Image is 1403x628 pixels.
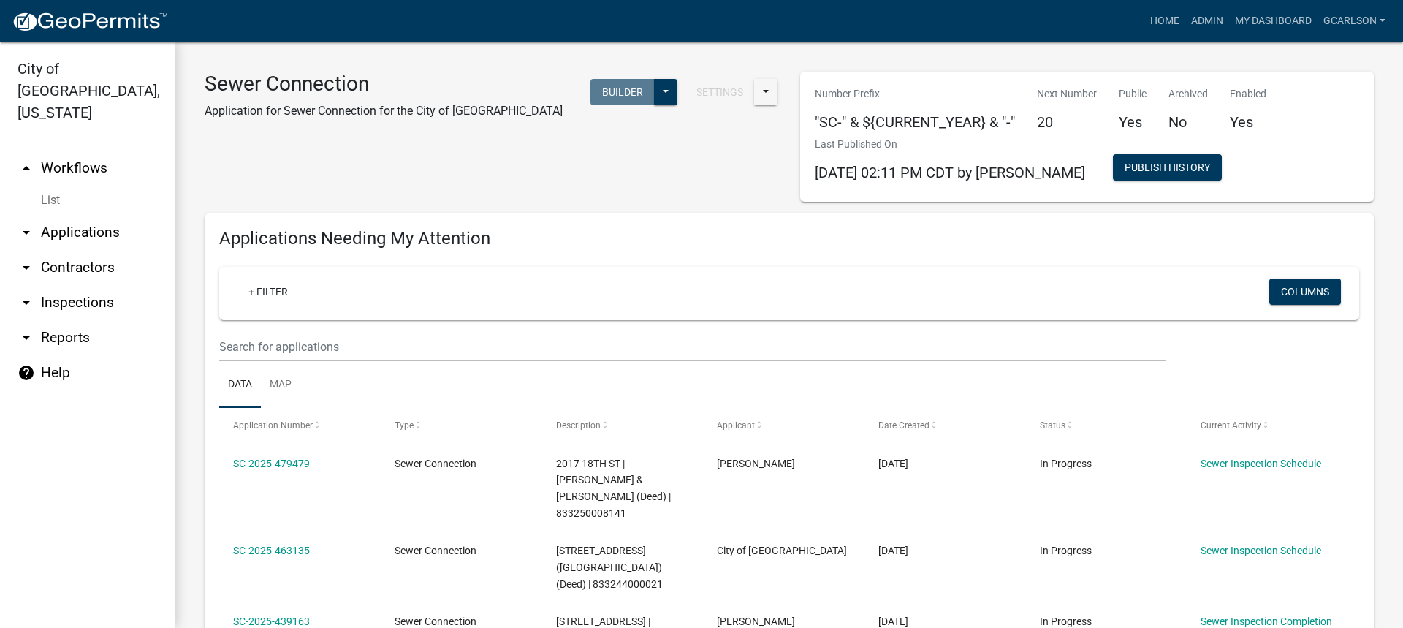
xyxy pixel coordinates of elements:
button: Builder [590,79,655,105]
h3: Sewer Connection [205,72,563,97]
span: Current Activity [1201,420,1261,431]
span: [DATE] 02:11 PM CDT by [PERSON_NAME] [815,164,1085,181]
datatable-header-cell: Applicant [703,408,864,443]
a: Map [261,362,300,409]
datatable-header-cell: Current Activity [1187,408,1348,443]
p: Number Prefix [815,86,1015,102]
span: Application Number [233,420,313,431]
button: Publish History [1113,154,1222,181]
datatable-header-cell: Application Number [219,408,381,443]
span: 06/21/2025 [878,616,908,627]
a: Admin [1185,7,1229,35]
i: help [18,364,35,382]
button: Settings [685,79,755,105]
p: Next Number [1037,86,1097,102]
i: arrow_drop_up [18,159,35,177]
datatable-header-cell: Type [381,408,542,443]
a: gcarlson [1318,7,1391,35]
h5: "SC-" & ${CURRENT_YEAR} & "-" [815,113,1015,131]
i: arrow_drop_down [18,224,35,241]
a: Data [219,362,261,409]
button: Columns [1269,279,1341,305]
i: arrow_drop_down [18,294,35,311]
a: SC-2025-439163 [233,616,310,627]
p: Enabled [1230,86,1266,102]
span: Ryan Eggerss [717,458,795,469]
a: Sewer Inspection Schedule [1201,458,1321,469]
p: Last Published On [815,137,1085,152]
p: Archived [1168,86,1208,102]
h5: 20 [1037,113,1097,131]
input: Search for applications [219,332,1166,362]
span: Applicant [717,420,755,431]
p: Public [1119,86,1147,102]
h5: Yes [1119,113,1147,131]
a: Sewer Inspection Completion [1201,616,1332,627]
i: arrow_drop_down [18,329,35,347]
h5: Yes [1230,113,1266,131]
span: 1400 PINE ST | HARLAN, CITY OF (PIONEER PARK) (Deed) | 833244000021 [556,545,663,590]
h4: Applications Needing My Attention [219,228,1359,249]
datatable-header-cell: Description [541,408,703,443]
span: Sewer Connection [395,616,476,627]
span: 08/13/2025 [878,545,908,556]
span: Type [395,420,414,431]
span: Date Created [878,420,929,431]
span: In Progress [1040,616,1092,627]
span: In Progress [1040,458,1092,469]
h5: No [1168,113,1208,131]
span: 2017 18TH ST | KLEIN, ALAN J & ROSEMARY F SURV (Deed) | 833250008141 [556,458,671,519]
span: Sewer Connection [395,545,476,556]
span: Ryan Eggerss [717,616,795,627]
span: 09/16/2025 [878,458,908,469]
datatable-header-cell: Status [1026,408,1187,443]
a: My Dashboard [1229,7,1318,35]
a: Home [1144,7,1185,35]
p: Application for Sewer Connection for the City of [GEOGRAPHIC_DATA] [205,102,563,120]
span: Status [1040,420,1065,431]
a: Sewer Inspection Schedule [1201,545,1321,556]
datatable-header-cell: Date Created [864,408,1026,443]
wm-modal-confirm: Workflow Publish History [1113,163,1222,175]
a: + Filter [237,279,300,305]
a: SC-2025-463135 [233,545,310,556]
i: arrow_drop_down [18,259,35,276]
a: SC-2025-479479 [233,458,310,469]
span: In Progress [1040,545,1092,556]
span: Description [556,420,601,431]
span: Sewer Connection [395,458,476,469]
span: City of Harlan [717,545,847,556]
